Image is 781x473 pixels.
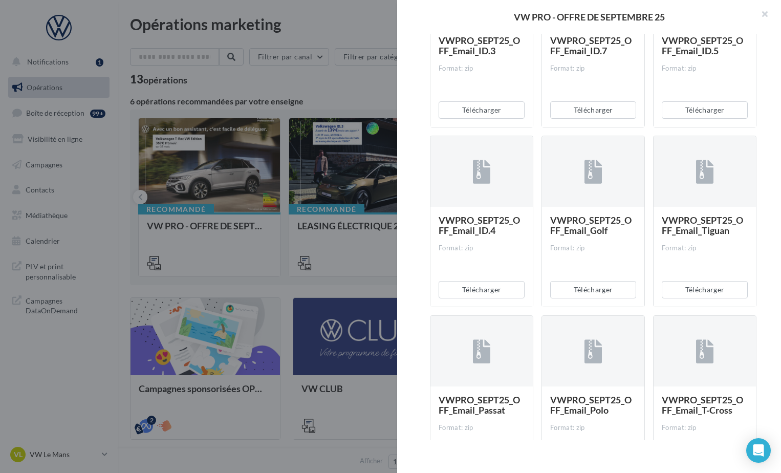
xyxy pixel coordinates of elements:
[746,438,771,463] div: Open Intercom Messenger
[662,281,748,298] button: Télécharger
[662,214,743,236] span: VWPRO_SEPT25_OFF_Email_Tiguan
[662,244,748,253] div: Format: zip
[439,423,525,433] div: Format: zip
[550,101,636,119] button: Télécharger
[439,394,520,416] span: VWPRO_SEPT25_OFF_Email_Passat
[550,423,636,433] div: Format: zip
[662,101,748,119] button: Télécharger
[662,64,748,73] div: Format: zip
[550,35,632,56] span: VWPRO_SEPT25_OFF_Email_ID.7
[414,12,765,21] div: VW PRO - OFFRE DE SEPTEMBRE 25
[439,35,520,56] span: VWPRO_SEPT25_OFF_Email_ID.3
[550,244,636,253] div: Format: zip
[550,64,636,73] div: Format: zip
[550,281,636,298] button: Télécharger
[662,423,748,433] div: Format: zip
[439,214,520,236] span: VWPRO_SEPT25_OFF_Email_ID.4
[550,214,632,236] span: VWPRO_SEPT25_OFF_Email_Golf
[439,281,525,298] button: Télécharger
[439,64,525,73] div: Format: zip
[439,101,525,119] button: Télécharger
[439,244,525,253] div: Format: zip
[662,35,743,56] span: VWPRO_SEPT25_OFF_Email_ID.5
[662,394,743,416] span: VWPRO_SEPT25_OFF_Email_T-Cross
[550,394,632,416] span: VWPRO_SEPT25_OFF_Email_Polo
